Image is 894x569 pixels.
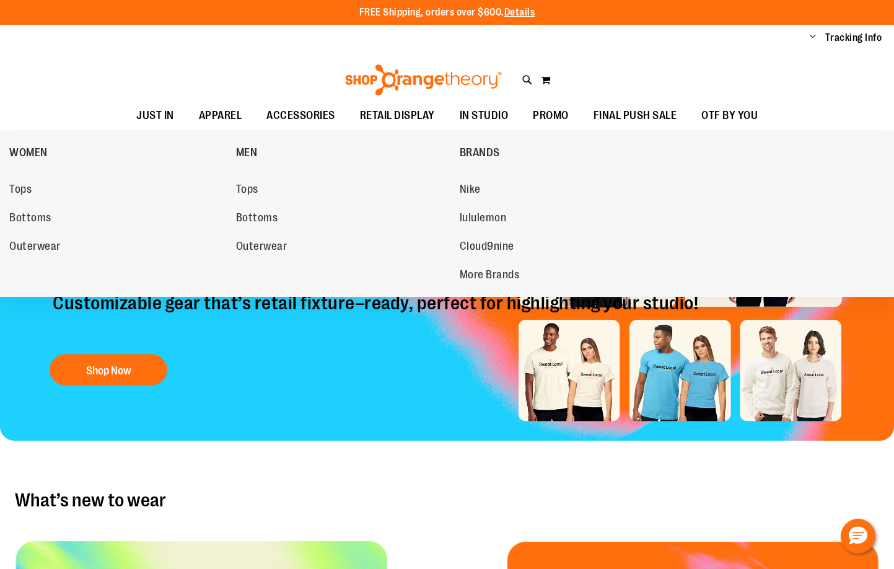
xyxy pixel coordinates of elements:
p: FREE Shipping, orders over $600. [359,6,535,20]
span: APPAREL [199,102,242,130]
a: Tracking Info [825,31,882,45]
button: Account menu [810,32,816,44]
span: BRANDS [460,146,500,162]
a: ACCESSORIES [254,102,348,130]
span: Bottoms [9,211,51,227]
span: FINAL PUSH SALE [594,102,677,130]
span: Nike [460,183,481,198]
a: FINAL PUSH SALE [581,102,690,130]
span: More Brands [460,268,520,284]
span: PROMO [533,102,569,130]
span: IN STUDIO [460,102,509,130]
a: BRANDS [460,136,680,169]
span: JUST IN [136,102,174,130]
span: Outerwear [236,240,287,255]
span: lululemon [460,211,507,227]
span: Tops [236,183,258,198]
img: Shop Orangetheory [343,64,504,95]
a: Details [504,7,535,18]
a: APPAREL [186,102,255,130]
span: Tops [9,183,32,198]
a: MEN [236,136,454,169]
a: PROMO [520,102,581,130]
button: Shop Now [50,354,167,385]
span: RETAIL DISPLAY [360,102,435,130]
span: MEN [236,146,258,162]
a: WOMEN [9,136,230,169]
span: ACCESSORIES [266,102,335,130]
span: OTF BY YOU [701,102,758,130]
h2: What’s new to wear [15,490,879,510]
a: JUST IN [124,102,186,130]
button: Hello, have a question? Let’s chat. [841,519,875,554]
p: Customizable gear that’s retail fixture–ready, perfect for highlighting your studio! [43,291,711,342]
a: OTF BY YOU [689,102,770,130]
span: WOMEN [9,146,48,162]
span: Outerwear [9,240,61,255]
span: Cloud9nine [460,240,514,255]
span: Bottoms [236,211,278,227]
a: IN STUDIO [447,102,521,130]
a: RETAIL DISPLAY [348,102,447,130]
